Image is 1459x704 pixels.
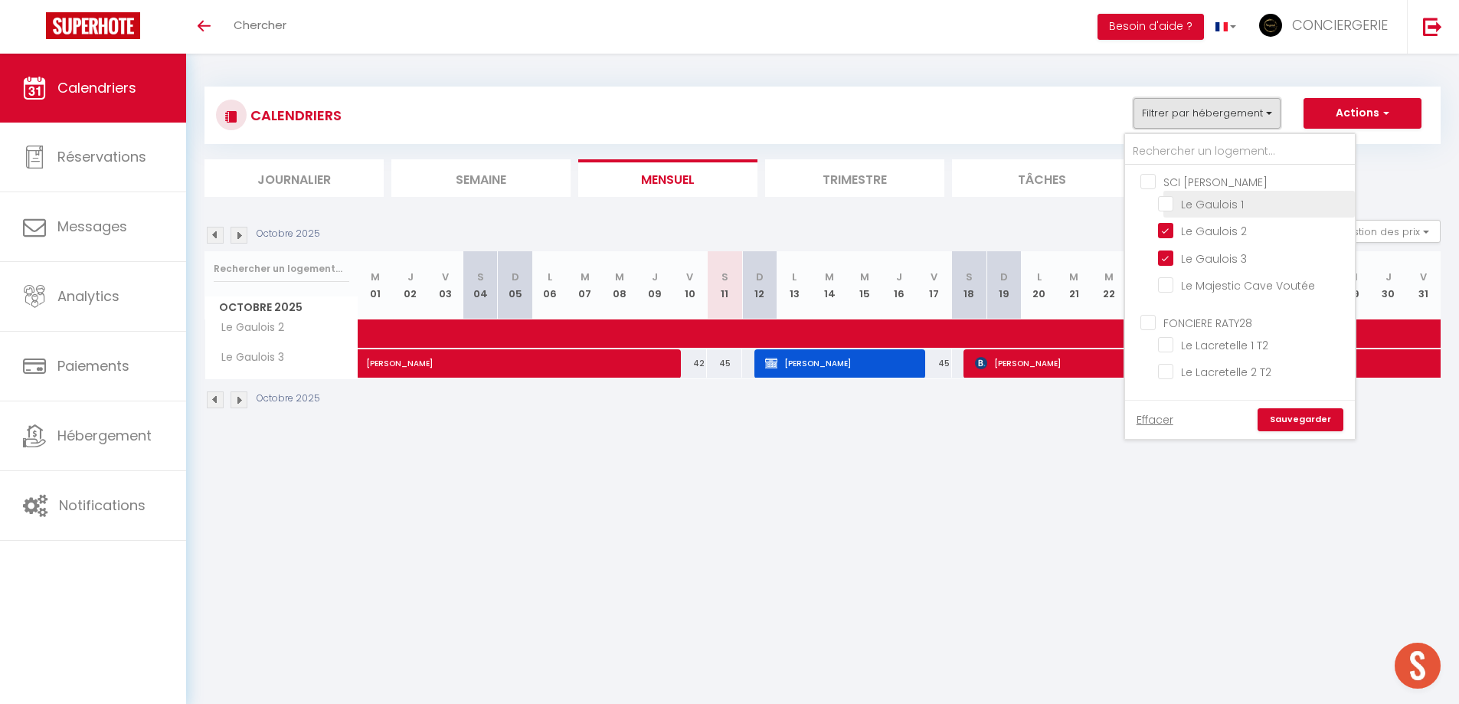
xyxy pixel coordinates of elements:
[358,251,394,319] th: 01
[1125,138,1355,165] input: Rechercher un logement...
[1037,270,1042,284] abbr: L
[1091,251,1127,319] th: 22
[637,251,672,319] th: 09
[371,270,380,284] abbr: M
[812,251,847,319] th: 14
[686,270,693,284] abbr: V
[578,159,757,197] li: Mensuel
[204,159,384,197] li: Journalier
[707,349,742,378] div: 45
[498,251,533,319] th: 05
[1304,98,1421,129] button: Actions
[860,270,869,284] abbr: M
[1385,270,1392,284] abbr: J
[477,270,484,284] abbr: S
[756,270,764,284] abbr: D
[214,255,349,283] input: Rechercher un logement...
[765,349,918,378] span: [PERSON_NAME]
[1069,270,1078,284] abbr: M
[1420,270,1427,284] abbr: V
[707,251,742,319] th: 11
[1000,270,1008,284] abbr: D
[257,391,320,406] p: Octobre 2025
[1371,251,1406,319] th: 30
[765,159,944,197] li: Trimestre
[512,270,519,284] abbr: D
[825,270,834,284] abbr: M
[952,159,1131,197] li: Tâches
[1292,15,1388,34] span: CONCIERGERIE
[917,251,952,319] th: 17
[652,270,658,284] abbr: J
[391,159,571,197] li: Semaine
[366,341,683,370] span: [PERSON_NAME]
[463,251,498,319] th: 04
[1181,251,1247,267] span: Le Gaulois 3
[57,287,119,306] span: Analytics
[548,270,552,284] abbr: L
[57,426,152,445] span: Hébergement
[532,251,568,319] th: 06
[358,349,394,378] a: [PERSON_NAME]
[1181,278,1315,293] span: Le Majestic Cave Voutée
[581,270,590,284] abbr: M
[428,251,463,319] th: 03
[1259,14,1282,37] img: ...
[1022,251,1057,319] th: 20
[952,251,987,319] th: 18
[1056,251,1091,319] th: 21
[882,251,917,319] th: 16
[57,147,146,166] span: Réservations
[568,251,603,319] th: 07
[792,270,797,284] abbr: L
[59,496,146,515] span: Notifications
[615,270,624,284] abbr: M
[986,251,1022,319] th: 19
[847,251,882,319] th: 15
[777,251,813,319] th: 13
[1163,316,1252,331] span: FONCIERE RATY28
[208,319,288,336] span: Le Gaulois 2
[966,270,973,284] abbr: S
[742,251,777,319] th: 12
[1405,251,1441,319] th: 31
[57,356,129,375] span: Paiements
[896,270,902,284] abbr: J
[1258,408,1343,431] a: Sauvegarder
[1134,98,1281,129] button: Filtrer par hébergement
[1098,14,1204,40] button: Besoin d'aide ?
[247,98,342,133] h3: CALENDRIERS
[1137,411,1173,428] a: Effacer
[46,12,140,39] img: Super Booking
[57,78,136,97] span: Calendriers
[1395,643,1441,689] div: Ouvrir le chat
[234,17,286,33] span: Chercher
[917,349,952,378] div: 45
[1327,220,1441,243] button: Gestion des prix
[1104,270,1114,284] abbr: M
[721,270,728,284] abbr: S
[603,251,638,319] th: 08
[1124,133,1356,440] div: Filtrer par hébergement
[1423,17,1442,36] img: logout
[208,349,288,366] span: Le Gaulois 3
[205,296,358,319] span: Octobre 2025
[407,270,414,284] abbr: J
[672,251,708,319] th: 10
[442,270,449,284] abbr: V
[57,217,127,236] span: Messages
[393,251,428,319] th: 02
[257,227,320,241] p: Octobre 2025
[931,270,937,284] abbr: V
